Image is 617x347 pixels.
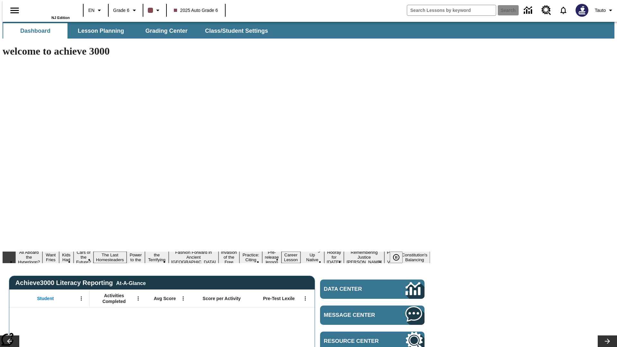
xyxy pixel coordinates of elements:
[324,338,386,344] span: Resource Center
[116,279,146,286] div: At-A-Glance
[399,247,430,268] button: Slide 17 The Constitution's Balancing Act
[169,249,219,265] button: Slide 8 Fashion Forward in Ancient Rome
[320,306,425,325] a: Message Center
[595,7,606,14] span: Tauto
[145,27,187,35] span: Grading Center
[205,27,268,35] span: Class/Student Settings
[576,4,588,17] img: Avatar
[572,2,592,19] button: Select a new avatar
[88,7,94,14] span: EN
[85,4,106,16] button: Language: EN, Select a language
[390,252,409,263] div: Pause
[598,335,617,347] button: Lesson carousel, Next
[28,2,70,20] div: Home
[178,294,188,303] button: Open Menu
[324,312,386,318] span: Message Center
[15,249,42,265] button: Slide 1 All Aboard the Hyperloop?
[28,3,70,16] a: Home
[111,4,141,16] button: Grade: Grade 6, Select a grade
[134,23,199,39] button: Grading Center
[262,249,282,265] button: Slide 11 Pre-release lesson
[133,294,143,303] button: Open Menu
[300,294,310,303] button: Open Menu
[344,249,384,265] button: Slide 15 Remembering Justice O'Connor
[127,247,145,268] button: Slide 6 Solar Power to the People
[51,16,70,20] span: NJ Edition
[320,280,425,299] a: Data Center
[384,249,399,265] button: Slide 16 Point of View
[94,252,127,263] button: Slide 5 The Last Homesteaders
[203,296,241,301] span: Score per Activity
[69,23,133,39] button: Lesson Planning
[324,286,384,292] span: Data Center
[20,27,50,35] span: Dashboard
[592,4,617,16] button: Profile/Settings
[324,249,344,265] button: Slide 14 Hooray for Constitution Day!
[3,45,430,57] h1: welcome to achieve 3000
[74,249,94,265] button: Slide 4 Cars of the Future?
[174,7,218,14] span: 2025 Auto Grade 6
[263,296,295,301] span: Pre-Test Lexile
[37,296,54,301] span: Student
[219,244,240,270] button: Slide 9 The Invasion of the Free CD
[390,252,403,263] button: Pause
[200,23,273,39] button: Class/Student Settings
[282,252,300,263] button: Slide 12 Career Lesson
[154,296,176,301] span: Avg Score
[538,2,555,19] a: Resource Center, Will open in new tab
[59,242,74,273] button: Slide 3 Dirty Jobs Kids Had To Do
[555,2,572,19] a: Notifications
[239,247,262,268] button: Slide 10 Mixed Practice: Citing Evidence
[407,5,496,15] input: search field
[93,293,135,304] span: Activities Completed
[145,247,169,268] button: Slide 7 Attack of the Terrifying Tomatoes
[5,1,24,20] button: Open side menu
[78,27,124,35] span: Lesson Planning
[520,2,538,19] a: Data Center
[3,23,67,39] button: Dashboard
[42,242,59,273] button: Slide 2 Do You Want Fries With That?
[300,247,324,268] button: Slide 13 Cooking Up Native Traditions
[113,7,130,14] span: Grade 6
[76,294,86,303] button: Open Menu
[3,22,614,39] div: SubNavbar
[15,279,146,287] span: Achieve3000 Literacy Reporting
[3,23,274,39] div: SubNavbar
[145,4,164,16] button: Class color is dark brown. Change class color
